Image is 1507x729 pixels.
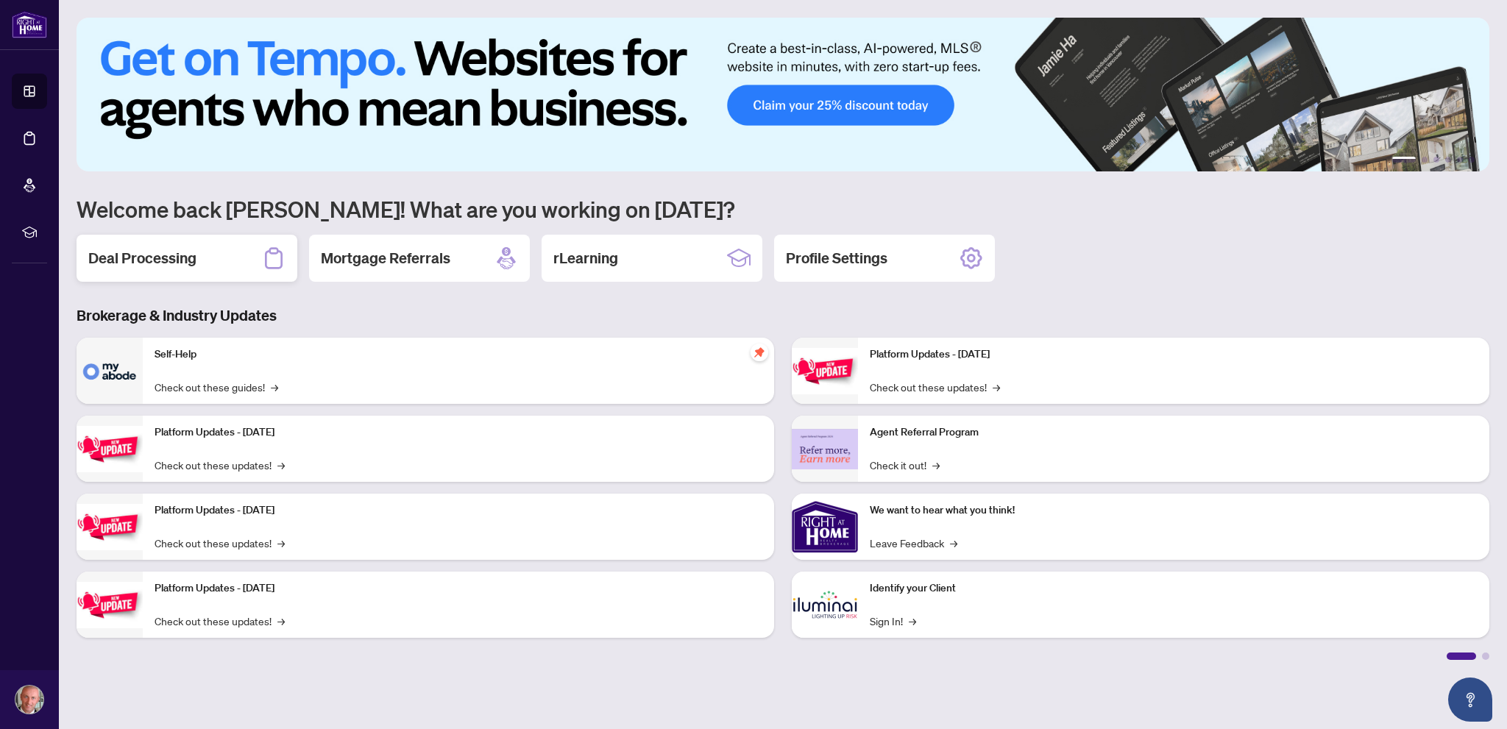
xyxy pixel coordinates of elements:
[155,613,285,629] a: Check out these updates!→
[870,535,957,551] a: Leave Feedback→
[15,686,43,714] img: Profile Icon
[993,379,1000,395] span: →
[155,424,762,441] p: Platform Updates - [DATE]
[1445,157,1451,163] button: 4
[1422,157,1428,163] button: 2
[1433,157,1439,163] button: 3
[56,87,132,96] div: Domain Overview
[41,24,72,35] div: v 4.0.25
[155,346,762,363] p: Self-Help
[40,85,52,97] img: tab_domain_overview_orange.svg
[909,613,916,629] span: →
[751,344,768,361] span: pushpin
[155,502,762,519] p: Platform Updates - [DATE]
[553,248,618,269] h2: rLearning
[77,504,143,550] img: Platform Updates - July 21, 2025
[77,582,143,628] img: Platform Updates - July 8, 2025
[277,457,285,473] span: →
[1448,678,1492,722] button: Open asap
[77,338,143,404] img: Self-Help
[77,426,143,472] img: Platform Updates - September 16, 2025
[155,535,285,551] a: Check out these updates!→
[792,494,858,560] img: We want to hear what you think!
[12,11,47,38] img: logo
[163,87,248,96] div: Keywords by Traffic
[277,613,285,629] span: →
[155,379,278,395] a: Check out these guides!→
[950,535,957,551] span: →
[321,248,450,269] h2: Mortgage Referrals
[870,613,916,629] a: Sign In!→
[870,580,1478,597] p: Identify your Client
[792,429,858,469] img: Agent Referral Program
[77,305,1489,326] h3: Brokerage & Industry Updates
[24,38,35,50] img: website_grey.svg
[870,457,940,473] a: Check it out!→
[271,379,278,395] span: →
[1457,157,1463,163] button: 5
[870,379,1000,395] a: Check out these updates!→
[88,248,196,269] h2: Deal Processing
[786,248,887,269] h2: Profile Settings
[146,85,158,97] img: tab_keywords_by_traffic_grey.svg
[870,502,1478,519] p: We want to hear what you think!
[932,457,940,473] span: →
[38,38,244,50] div: Domain: [PERSON_NAME][DOMAIN_NAME]
[870,424,1478,441] p: Agent Referral Program
[24,24,35,35] img: logo_orange.svg
[870,346,1478,363] p: Platform Updates - [DATE]
[1469,157,1475,163] button: 6
[155,580,762,597] p: Platform Updates - [DATE]
[77,18,1489,171] img: Slide 0
[277,535,285,551] span: →
[77,195,1489,223] h1: Welcome back [PERSON_NAME]! What are you working on [DATE]?
[155,457,285,473] a: Check out these updates!→
[1392,157,1416,163] button: 1
[792,348,858,394] img: Platform Updates - June 23, 2025
[792,572,858,638] img: Identify your Client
